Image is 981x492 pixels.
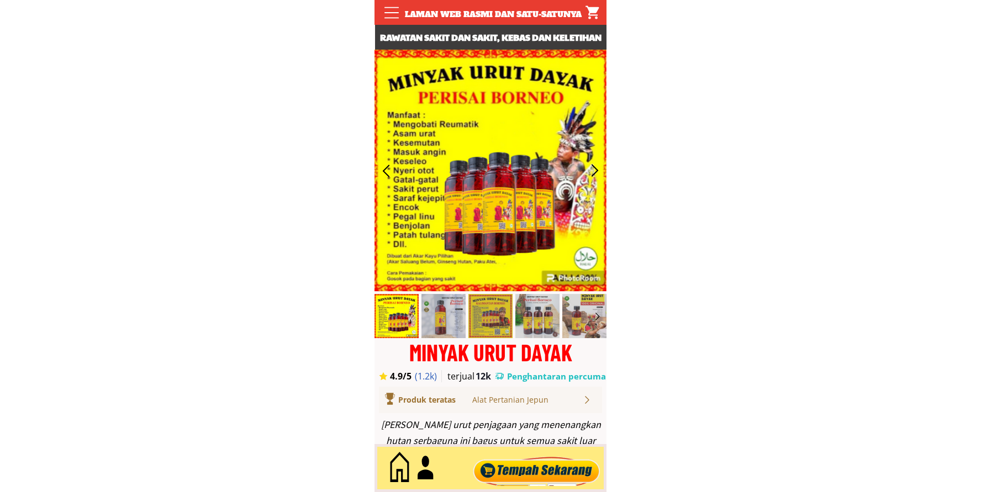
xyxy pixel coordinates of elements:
[507,371,606,382] h3: Penghantaran percuma
[415,370,443,382] h3: (1.2k)
[399,8,588,20] div: Laman web rasmi dan satu-satunya
[472,394,582,406] div: Alat Pertanian Jepun
[390,370,421,382] h3: 4.9/5
[375,30,607,45] h3: Rawatan sakit dan sakit, kebas dan keletihan
[398,394,487,406] div: Produk teratas
[447,370,485,382] h3: terjual
[476,370,494,382] h3: 12k
[375,341,606,363] div: MINYAK URUT DAYAK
